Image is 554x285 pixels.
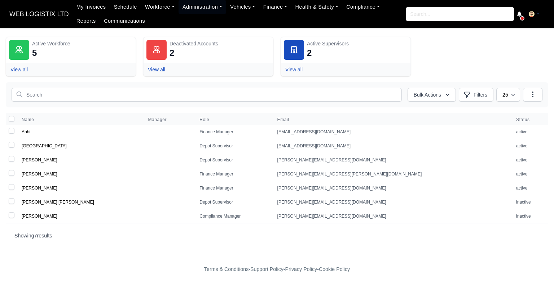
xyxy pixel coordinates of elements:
a: [PERSON_NAME] [22,186,57,191]
button: Name [22,117,40,123]
a: [PERSON_NAME] [PERSON_NAME] [22,200,94,205]
p: Showing results [14,232,540,239]
td: [EMAIL_ADDRESS][DOMAIN_NAME] [273,125,512,139]
a: WEB LOGISTIX LTD [6,7,72,21]
a: [PERSON_NAME] [22,157,57,162]
a: [PERSON_NAME] [22,214,57,219]
div: 2 [170,47,174,59]
td: [PERSON_NAME][EMAIL_ADDRESS][DOMAIN_NAME] [273,195,512,209]
a: View all [285,67,303,72]
td: [PERSON_NAME][EMAIL_ADDRESS][DOMAIN_NAME] [273,153,512,167]
td: Depot Supervisor [195,153,273,167]
td: [PERSON_NAME][EMAIL_ADDRESS][DOMAIN_NAME] [273,181,512,195]
a: Privacy Policy [285,266,317,272]
button: Role [199,117,215,123]
div: 2 [307,47,312,59]
a: View all [148,67,165,72]
td: [PERSON_NAME][EMAIL_ADDRESS][DOMAIN_NAME] [273,209,512,223]
td: [PERSON_NAME][EMAIL_ADDRESS][PERSON_NAME][DOMAIN_NAME] [273,167,512,181]
span: Name [22,117,34,123]
td: Finance Manager [195,167,273,181]
span: Manager [148,117,167,123]
td: Compliance Manager [195,209,273,223]
span: Role [199,117,209,123]
a: Terms & Conditions [204,266,249,272]
span: Email [277,117,507,123]
td: active [512,167,548,181]
button: Filters [459,88,493,102]
div: 5 [32,47,37,59]
input: Search [12,88,402,102]
a: Cookie Policy [319,266,350,272]
td: active [512,153,548,167]
div: Active Workforce [32,40,133,47]
td: Depot Supervisor [195,139,273,153]
a: [GEOGRAPHIC_DATA] [22,143,67,148]
div: Deactivated Accounts [170,40,270,47]
td: Finance Manager [195,125,273,139]
td: Finance Manager [195,181,273,195]
td: active [512,125,548,139]
button: Bulk Actions [408,88,456,102]
td: inactive [512,209,548,223]
td: inactive [512,195,548,209]
span: Status [516,117,544,123]
a: [PERSON_NAME] [22,172,57,177]
td: active [512,181,548,195]
button: Manager [148,117,172,123]
a: Abhi [22,129,30,134]
div: Active Supervisors [307,40,408,47]
td: [EMAIL_ADDRESS][DOMAIN_NAME] [273,139,512,153]
a: Reports [72,14,100,28]
span: 7 [34,233,37,239]
td: active [512,139,548,153]
a: Support Policy [250,266,283,272]
td: Depot Supervisor [195,195,273,209]
a: View all [10,67,28,72]
div: - - - [71,265,483,273]
a: Communications [100,14,149,28]
input: Search... [406,7,514,21]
